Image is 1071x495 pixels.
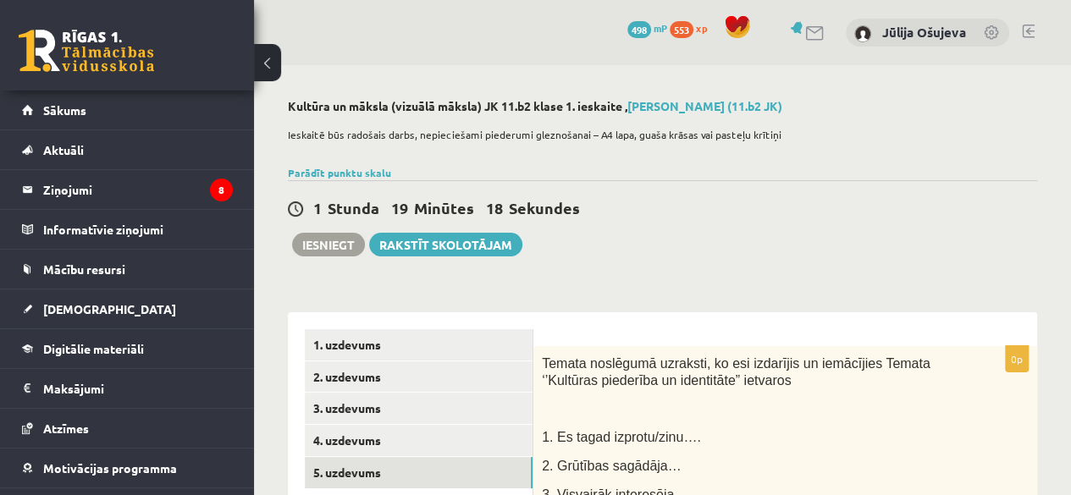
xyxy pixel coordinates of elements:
body: Bagātinātā teksta redaktors, wiswyg-editor-user-answer-47433941811280 [17,17,468,120]
a: 498 mP [627,21,667,35]
a: Digitālie materiāli [22,329,233,368]
span: Digitālie materiāli [43,341,144,356]
h2: Kultūra un māksla (vizuālā māksla) JK 11.b2 klase 1. ieskaite , [288,99,1037,113]
span: [DEMOGRAPHIC_DATA] [43,301,176,316]
span: Motivācijas programma [43,460,177,476]
span: 2. Grūtības sagādāja… [542,459,682,473]
a: 4. uzdevums [305,425,533,456]
span: Stunda [328,198,379,217]
i: 8 [210,179,233,201]
a: Rakstīt skolotājam [369,233,522,256]
legend: Ziņojumi [43,170,233,209]
a: Motivācijas programma [22,448,233,487]
legend: Maksājumi [43,369,233,408]
p: 0p [1005,345,1029,372]
a: Maksājumi [22,369,233,408]
span: 553 [670,21,693,38]
a: [PERSON_NAME] (11.b2 JK) [627,98,782,113]
a: Atzīmes [22,409,233,448]
span: Minūtes [414,198,474,217]
span: Aktuāli [43,142,84,157]
img: Jūlija Ošujeva [854,25,871,42]
button: Iesniegt [292,233,365,256]
span: xp [696,21,707,35]
span: 498 [627,21,651,38]
span: Temata noslēgumā uzraksti, ko esi izdarījis un iemācījies Temata ‘’Kultūras piederība un identitā... [542,356,930,388]
legend: Informatīvie ziņojumi [43,210,233,249]
a: Sākums [22,91,233,129]
p: Ieskaitē būs radošais darbs, nepieciešami piederumi gleznošanai – A4 lapa, guaša krāsas vai paste... [288,127,1029,142]
span: Sekundes [509,198,580,217]
span: mP [654,21,667,35]
span: 1 [313,198,322,217]
a: [DEMOGRAPHIC_DATA] [22,289,233,328]
a: Jūlija Ošujeva [882,24,966,41]
span: Mācību resursi [43,261,125,277]
a: 5. uzdevums [305,457,533,488]
a: Mācību resursi [22,250,233,289]
span: Atzīmes [43,421,89,436]
a: Informatīvie ziņojumi [22,210,233,249]
a: 553 xp [670,21,715,35]
span: 1. Es tagad izprotu/zinu…. [542,430,701,444]
span: Sākums [43,102,86,118]
a: Rīgas 1. Tālmācības vidusskola [19,30,154,72]
a: 3. uzdevums [305,393,533,424]
a: Aktuāli [22,130,233,169]
span: 19 [391,198,408,217]
a: 1. uzdevums [305,329,533,360]
a: Ziņojumi8 [22,170,233,209]
a: Parādīt punktu skalu [288,166,391,179]
a: 2. uzdevums [305,361,533,393]
span: 18 [486,198,503,217]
